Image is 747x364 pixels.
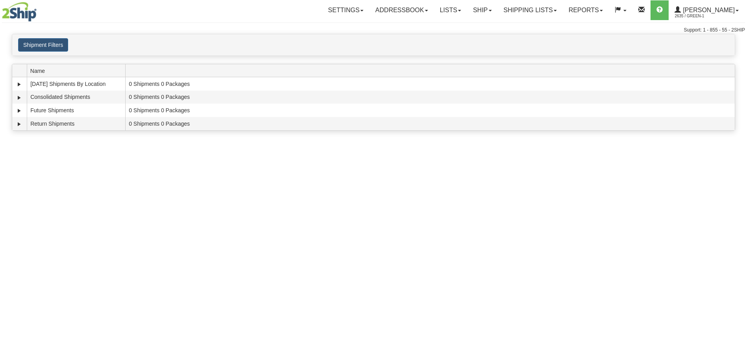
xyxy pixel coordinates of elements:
span: Name [30,65,125,77]
a: Expand [15,94,23,102]
td: Future Shipments [27,104,125,117]
a: Reports [563,0,609,20]
a: Expand [15,80,23,88]
button: Shipment Filters [18,38,68,52]
a: Ship [467,0,497,20]
td: Return Shipments [27,117,125,130]
a: Expand [15,107,23,115]
td: 0 Shipments 0 Packages [125,117,735,130]
td: 0 Shipments 0 Packages [125,104,735,117]
td: 0 Shipments 0 Packages [125,77,735,91]
a: Addressbook [369,0,434,20]
span: [PERSON_NAME] [681,7,735,13]
a: Settings [322,0,369,20]
a: [PERSON_NAME] 2635 / Green-1 [669,0,745,20]
img: logo2635.jpg [2,2,37,22]
iframe: chat widget [729,142,746,222]
a: Lists [434,0,467,20]
td: Consolidated Shipments [27,91,125,104]
a: Expand [15,120,23,128]
td: 0 Shipments 0 Packages [125,91,735,104]
div: Support: 1 - 855 - 55 - 2SHIP [2,27,745,33]
td: [DATE] Shipments By Location [27,77,125,91]
a: Shipping lists [498,0,563,20]
span: 2635 / Green-1 [675,12,734,20]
